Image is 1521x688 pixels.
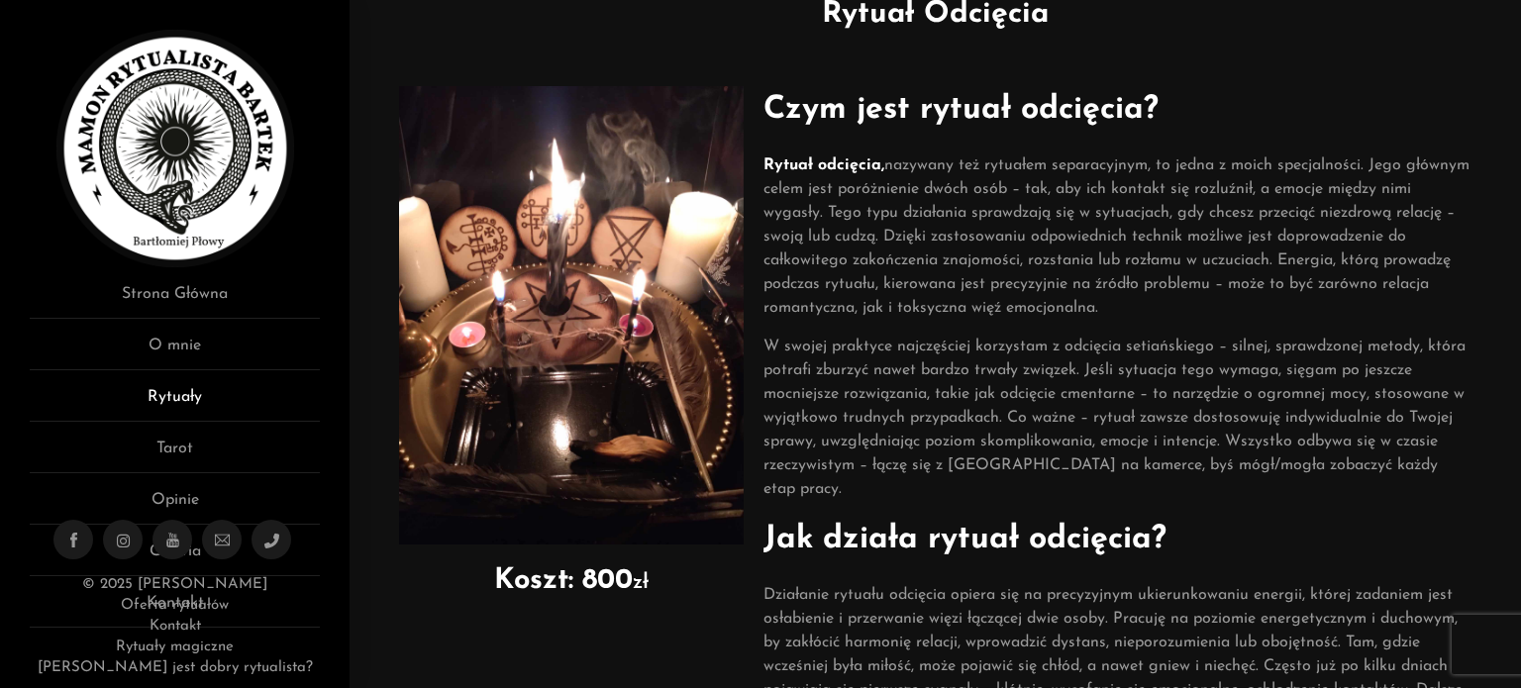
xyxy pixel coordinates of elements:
a: O mnie [30,334,320,370]
a: Tarot [30,437,320,473]
p: nazywany też rytuałem separacyjnym, to jedna z moich specjalności. Jego głównym celem jest poróżn... [763,153,1471,320]
strong: Rytuał odcięcia, [763,157,884,173]
a: [PERSON_NAME] jest dobry rytualista? [38,660,313,675]
a: Oferta rytuałów [121,598,229,613]
h2: Czym jest rytuał odcięcia? [763,86,1471,134]
strong: Koszt: 800 [494,566,633,595]
span: zł [633,572,649,593]
a: Rytuały [30,385,320,422]
img: Rytualista Bartek [56,30,294,267]
p: W swojej praktyce najczęściej korzystam z odcięcia setiańskiego – silnej, sprawdzonej metody, któ... [763,335,1471,501]
h2: Jak działa rytuał odcięcia? [763,516,1471,563]
a: Strona Główna [30,282,320,319]
a: Rytuały magiczne [116,639,234,654]
a: Opinie [30,488,320,525]
a: Kontakt [150,619,201,634]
